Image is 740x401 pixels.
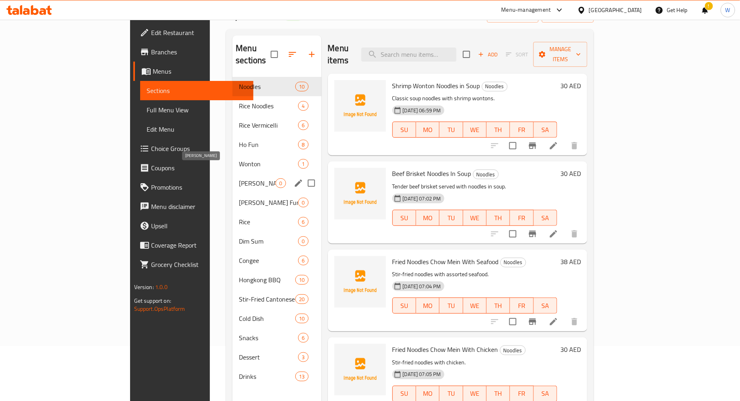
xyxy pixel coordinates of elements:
span: 4 [298,102,308,110]
a: Edit menu item [549,229,558,239]
span: Noodles [482,82,507,91]
p: Classic soup noodles with shrimp wontons. [392,93,558,103]
div: [PERSON_NAME]0edit [232,174,321,193]
span: WE [466,388,483,399]
button: Branch-specific-item [523,224,542,244]
span: Select section [458,46,475,63]
div: Cold Dish [239,314,295,323]
span: 0 [276,180,285,187]
span: FR [513,300,530,312]
span: Add item [475,48,501,61]
a: Branches [133,42,254,62]
span: FR [513,388,530,399]
div: Dessert3 [232,347,321,367]
button: SA [534,298,557,314]
button: MO [416,210,439,226]
a: Coverage Report [133,236,254,255]
span: Full Menu View [147,105,247,115]
span: Coupons [151,163,247,173]
span: Rice Vermicelli [239,120,298,130]
span: Dim Sum [239,236,298,246]
div: Rice [239,217,298,227]
span: Edit Restaurant [151,28,247,37]
p: Stir-fried noodles with assorted seafood. [392,269,558,279]
span: Fried Noodles Chow Mein With Chicken [392,343,498,356]
span: 10 [296,276,308,284]
button: TH [487,210,510,226]
span: Add [477,50,499,59]
span: TU [443,124,460,136]
a: Edit menu item [549,141,558,151]
div: Wonton1 [232,154,321,174]
span: 1.0.0 [155,282,168,292]
span: Branches [151,47,247,57]
button: FR [510,210,533,226]
span: Snacks [239,333,298,343]
img: Shrimp Wonton Noodles in Soup [334,80,386,132]
span: MO [419,212,436,224]
div: Cold Dish10 [232,309,321,328]
span: SU [396,212,413,224]
span: FR [513,212,530,224]
div: Ho Fun8 [232,135,321,154]
span: Upsell [151,221,247,231]
span: TH [490,300,507,312]
div: [GEOGRAPHIC_DATA] [589,6,642,14]
div: [PERSON_NAME] Fun0 [232,193,321,212]
span: Noodles [473,170,498,179]
button: SU [392,122,416,138]
span: Select all sections [266,46,283,63]
button: delete [565,136,584,155]
span: Select to update [504,313,521,330]
a: Promotions [133,178,254,197]
div: items [295,275,308,285]
div: items [298,236,308,246]
span: FR [513,124,530,136]
span: [DATE] 06:59 PM [400,107,444,114]
h2: Menu items [328,42,352,66]
button: Manage items [533,42,587,67]
a: Support.OpsPlatform [134,304,185,314]
span: Dessert [239,352,298,362]
span: Get support on: [134,296,171,306]
button: SA [534,210,557,226]
span: Congee [239,256,298,265]
span: Coverage Report [151,240,247,250]
span: Manage items [540,44,581,64]
a: Edit Menu [140,120,254,139]
button: SU [392,298,416,314]
div: items [295,82,308,91]
span: 6 [298,334,308,342]
span: Version: [134,282,154,292]
div: items [298,256,308,265]
h6: 30 AED [560,168,581,179]
a: Menu disclaimer [133,197,254,216]
button: Branch-specific-item [523,312,542,331]
span: Select to update [504,137,521,154]
span: W [725,6,730,14]
span: Edit Menu [147,124,247,134]
a: Sections [140,81,254,100]
span: SU [396,124,413,136]
span: Ho Fun [239,140,298,149]
div: Noodles10 [232,77,321,96]
span: [PERSON_NAME] [239,178,276,188]
div: items [298,198,308,207]
div: Rice Noodles [239,101,298,111]
div: Snacks6 [232,328,321,347]
span: WE [466,300,483,312]
div: Wonton [239,159,298,169]
div: Congee6 [232,251,321,270]
img: Fried Noodles Chow Mein With Chicken [334,344,386,395]
span: Grocery Checklist [151,260,247,269]
span: Noodles [239,82,295,91]
div: items [298,120,308,130]
button: WE [463,298,487,314]
button: Add [475,48,501,61]
div: Hongkong BBQ10 [232,270,321,289]
button: MO [416,298,439,314]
